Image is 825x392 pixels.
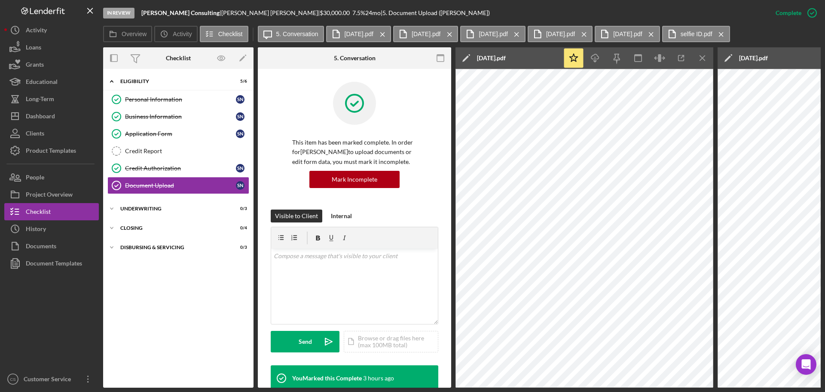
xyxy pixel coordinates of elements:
div: Credit Authorization [125,165,236,172]
div: Underwriting [120,206,226,211]
button: CSCustomer Service [4,370,99,388]
div: Activity [26,22,47,41]
div: s n [236,130,244,138]
button: [DATE].pdf [326,26,391,42]
button: Activity [154,26,197,42]
a: Business Informationsn [107,108,249,125]
label: 5. Conversation [276,31,318,37]
button: [DATE].pdf [595,26,660,42]
label: Overview [122,31,147,37]
button: Loans [4,39,99,56]
div: Closing [120,225,226,231]
div: s n [236,112,244,121]
div: Eligibility [120,79,226,84]
div: Visible to Client [275,210,318,222]
button: selfie ID.pdf [662,26,730,42]
div: s n [236,181,244,190]
text: CS [10,377,15,382]
div: You Marked this Complete [292,375,362,382]
div: [PERSON_NAME] [PERSON_NAME] | [221,9,320,16]
div: Clients [26,125,44,144]
div: Personal Information [125,96,236,103]
label: [DATE].pdf [479,31,507,37]
button: Educational [4,73,99,90]
button: Checklist [4,203,99,220]
div: | 5. Document Upload ([PERSON_NAME]) [381,9,490,16]
div: History [26,220,46,240]
button: History [4,220,99,238]
div: s n [236,95,244,104]
div: Application Form [125,130,236,137]
div: 24 mo [365,9,381,16]
a: Document Uploadsn [107,177,249,194]
div: $30,000.00 [320,9,352,16]
button: Project Overview [4,186,99,203]
label: selfie ID.pdf [681,31,712,37]
time: 2025-08-18 17:24 [363,375,394,382]
label: Checklist [218,31,243,37]
div: | [141,9,221,16]
a: Credit Authorizationsn [107,160,249,177]
label: [DATE].pdf [412,31,440,37]
div: 0 / 3 [232,245,247,250]
div: Grants [26,56,44,75]
label: [DATE].pdf [546,31,575,37]
button: Send [271,331,339,352]
button: People [4,169,99,186]
div: Open Intercom Messenger [796,354,816,375]
button: Long-Term [4,90,99,108]
div: 0 / 3 [232,206,247,211]
div: Complete [776,4,801,22]
a: Grants [4,56,99,73]
div: Business Information [125,113,236,120]
div: Loans [26,39,41,58]
button: Product Templates [4,142,99,159]
div: [DATE].pdf [739,55,768,62]
b: [PERSON_NAME] Consulting [141,9,220,16]
div: Checklist [166,55,191,62]
div: Project Overview [26,186,73,205]
div: Educational [26,73,58,93]
div: Customer Service [21,370,77,390]
button: Clients [4,125,99,142]
div: Send [299,331,312,352]
div: 5. Conversation [334,55,376,62]
button: [DATE].pdf [460,26,525,42]
div: Dashboard [26,108,55,127]
div: 0 / 4 [232,225,247,231]
div: [DATE].pdf [477,55,506,62]
div: Document Upload [125,182,236,189]
div: Long-Term [26,90,54,110]
a: Personal Informationsn [107,91,249,108]
button: Visible to Client [271,210,322,222]
button: Document Templates [4,255,99,272]
button: Checklist [200,26,248,42]
button: Documents [4,238,99,255]
button: [DATE].pdf [528,26,593,42]
a: Application Formsn [107,125,249,142]
div: 7.5 % [352,9,365,16]
div: People [26,169,44,188]
label: [DATE].pdf [345,31,373,37]
p: This item has been marked complete. In order for [PERSON_NAME] to upload documents or edit form d... [292,138,417,167]
div: s n [236,164,244,173]
div: Documents [26,238,56,257]
div: Checklist [26,203,51,222]
button: Dashboard [4,108,99,125]
div: In Review [103,8,134,19]
button: [DATE].pdf [393,26,458,42]
label: [DATE].pdf [613,31,642,37]
div: 5 / 6 [232,79,247,84]
div: Product Templates [26,142,76,161]
button: Overview [103,26,152,42]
